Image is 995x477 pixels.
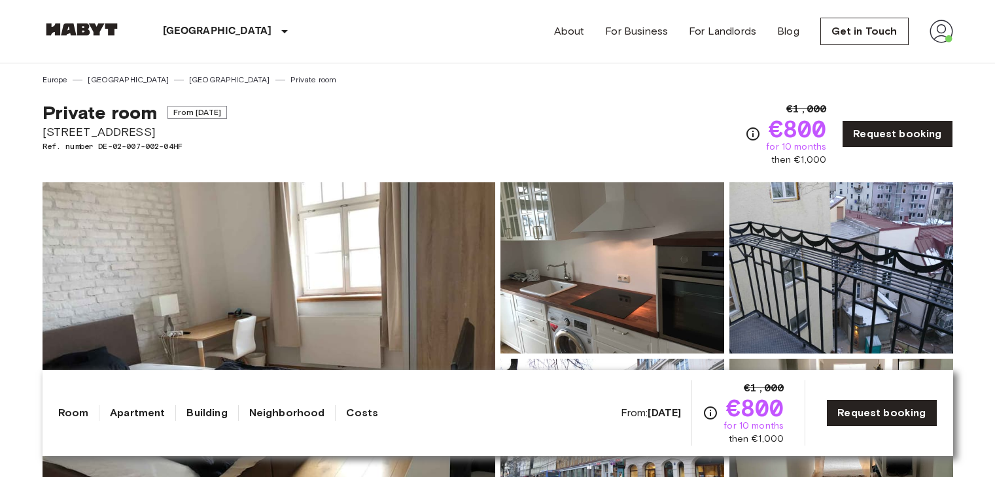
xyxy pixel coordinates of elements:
a: Get in Touch [820,18,909,45]
span: €1,000 [786,101,826,117]
img: Habyt [43,23,121,36]
a: For Business [605,24,668,39]
a: For Landlords [689,24,756,39]
a: Blog [777,24,799,39]
svg: Check cost overview for full price breakdown. Please note that discounts apply to new joiners onl... [703,405,718,421]
a: Costs [346,405,378,421]
b: [DATE] [648,406,681,419]
span: €800 [726,396,784,419]
span: Ref. number DE-02-007-002-04HF [43,140,227,152]
a: Building [186,405,227,421]
img: avatar [930,20,953,43]
a: [GEOGRAPHIC_DATA] [88,74,169,86]
img: Picture of unit DE-02-007-002-04HF [729,182,953,354]
span: €800 [769,117,827,140]
a: Request booking [826,399,937,427]
span: Private room [43,101,158,123]
a: Europe [43,74,68,86]
a: Neighborhood [249,405,325,421]
a: Request booking [842,120,952,148]
span: for 10 months [766,140,826,154]
span: [STREET_ADDRESS] [43,123,227,140]
svg: Check cost overview for full price breakdown. Please note that discounts apply to new joiners onl... [745,126,761,142]
span: From [DATE] [167,106,227,119]
span: then €1,000 [771,154,827,167]
a: Private room [290,74,337,86]
a: [GEOGRAPHIC_DATA] [189,74,270,86]
p: [GEOGRAPHIC_DATA] [163,24,272,39]
span: From: [621,406,682,420]
a: Room [58,405,89,421]
a: Apartment [110,405,165,421]
img: Picture of unit DE-02-007-002-04HF [500,182,724,354]
span: then €1,000 [729,433,784,446]
span: €1,000 [744,380,784,396]
span: for 10 months [724,419,784,433]
a: About [554,24,585,39]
